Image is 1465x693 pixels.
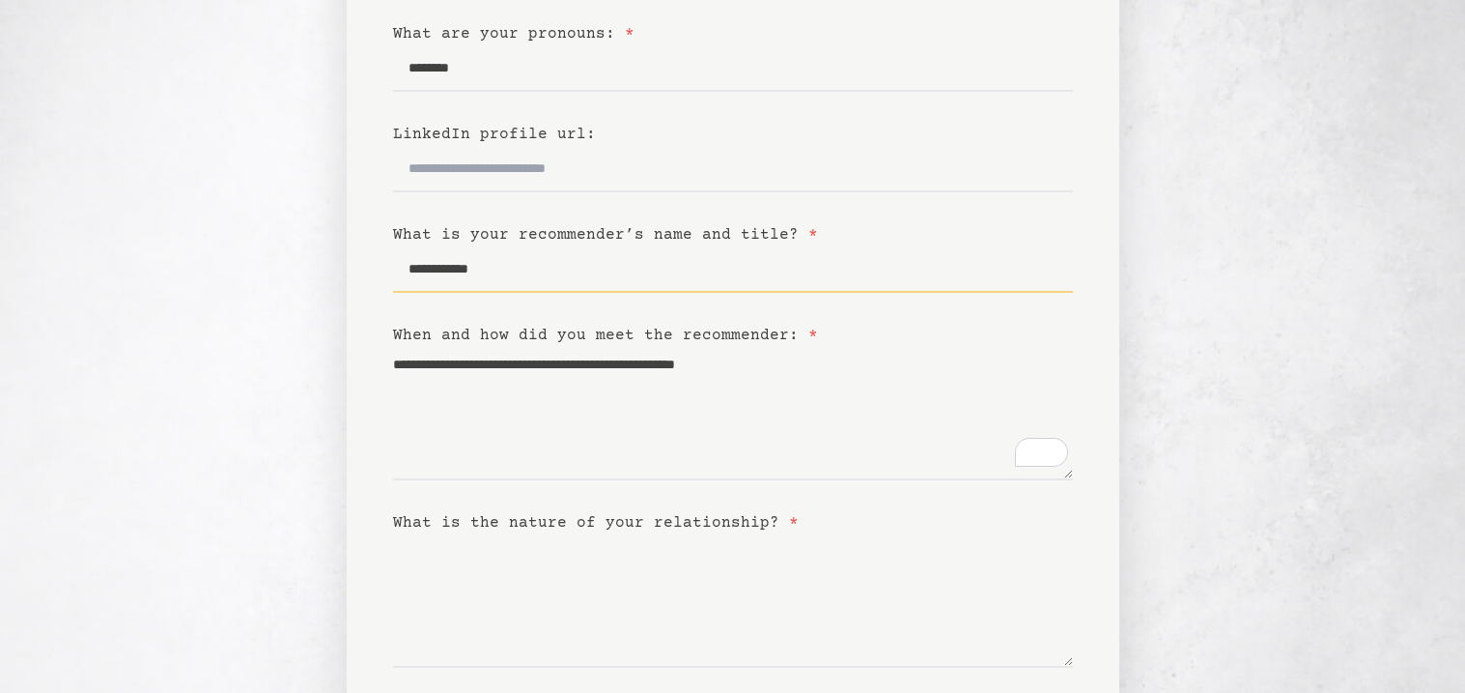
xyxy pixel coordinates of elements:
[393,347,1073,480] textarea: To enrich screen reader interactions, please activate Accessibility in Grammarly extension settings
[393,514,799,532] label: What is the nature of your relationship?
[393,327,818,344] label: When and how did you meet the recommender:
[393,226,818,244] label: What is your recommender’s name and title?
[393,25,634,43] label: What are your pronouns:
[393,126,596,143] label: LinkedIn profile url:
